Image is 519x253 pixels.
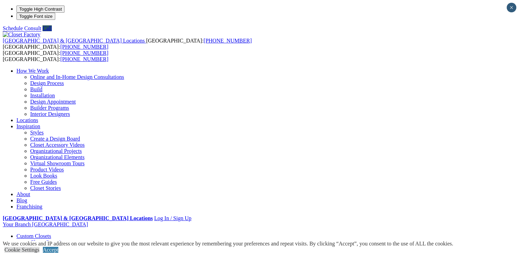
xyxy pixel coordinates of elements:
span: [GEOGRAPHIC_DATA]: [GEOGRAPHIC_DATA]: [3,38,252,50]
a: Virtual Showroom Tours [30,160,85,166]
a: Blog [16,197,27,203]
a: Organizational Projects [30,148,82,154]
a: [GEOGRAPHIC_DATA] & [GEOGRAPHIC_DATA] Locations [3,215,153,221]
a: Your Branch [GEOGRAPHIC_DATA] [3,221,88,227]
a: Online and In-Home Design Consultations [30,74,124,80]
button: Toggle High Contrast [16,5,64,13]
a: Inspiration [16,123,40,129]
a: Design Appointment [30,99,76,105]
a: Closet Accessory Videos [30,142,85,148]
img: Closet Factory [3,32,40,38]
span: [GEOGRAPHIC_DATA] [32,221,88,227]
span: Toggle Font size [19,14,52,19]
a: Builder Programs [30,105,69,111]
a: [PHONE_NUMBER] [60,44,108,50]
a: Closet Organizers [30,239,70,245]
a: Accept [43,247,58,253]
a: Closet Stories [30,185,61,191]
a: Look Books [30,173,57,179]
a: [PHONE_NUMBER] [60,56,108,62]
span: Toggle High Contrast [19,7,62,12]
span: [GEOGRAPHIC_DATA] & [GEOGRAPHIC_DATA] Locations [3,38,145,44]
button: Close [507,3,516,12]
button: Toggle Font size [16,13,55,20]
a: Custom Closets [16,233,51,239]
a: Locations [16,117,38,123]
a: [PHONE_NUMBER] [60,50,108,56]
a: About [16,191,30,197]
a: Organizational Elements [30,154,84,160]
span: Your Branch [3,221,31,227]
a: Build [30,86,43,92]
a: Create a Design Board [30,136,80,142]
a: [GEOGRAPHIC_DATA] & [GEOGRAPHIC_DATA] Locations [3,38,146,44]
a: Product Videos [30,167,64,172]
a: Log In / Sign Up [154,215,191,221]
a: Cookie Settings [4,247,39,253]
div: We use cookies and IP address on our website to give you the most relevant experience by remember... [3,241,453,247]
a: Interior Designers [30,111,70,117]
a: [PHONE_NUMBER] [203,38,251,44]
a: Call [43,25,52,31]
a: Design Process [30,80,64,86]
a: How We Work [16,68,49,74]
a: Schedule Consult [3,25,41,31]
a: Franchising [16,204,43,209]
a: Free Guides [30,179,57,185]
span: [GEOGRAPHIC_DATA]: [GEOGRAPHIC_DATA]: [3,50,108,62]
a: Installation [30,93,55,98]
a: Styles [30,130,44,135]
